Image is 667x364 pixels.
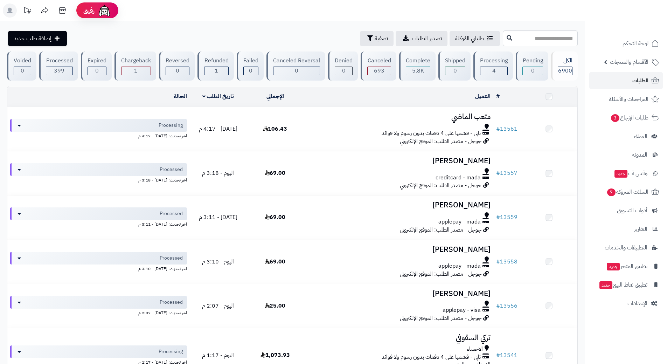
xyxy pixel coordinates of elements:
div: 0 [445,67,465,75]
span: تابي - قسّمها على 4 دفعات بدون رسوم ولا فوائد [382,353,481,361]
a: #13557 [496,169,517,177]
a: Reversed 0 [158,51,196,81]
div: اخر تحديث: [DATE] - 4:17 م [10,132,187,139]
span: # [496,257,500,266]
span: 1 [215,67,218,75]
span: طلبات الإرجاع [610,113,648,123]
span: إضافة طلب جديد [14,34,51,43]
h3: متعب الماضي [306,113,491,121]
span: # [496,213,500,221]
span: applepay - mada [438,262,481,270]
span: 69.00 [265,257,285,266]
a: Failed 0 [235,51,265,81]
div: Processing [480,57,508,65]
a: العميل [475,92,491,101]
div: Reversed [166,57,189,65]
div: Canceled Reversal [273,57,320,65]
span: 0 [342,67,346,75]
span: المراجعات والأسئلة [609,94,648,104]
a: Denied 0 [327,51,359,81]
span: اليوم - 1:17 م [202,351,234,359]
a: الإعدادات [589,295,663,312]
span: اليوم - 3:18 م [202,169,234,177]
div: 0 [244,67,258,75]
span: لوحة التحكم [623,39,648,48]
div: Complete [406,57,430,65]
img: ai-face.png [97,4,111,18]
a: تطبيق المتجرجديد [589,258,663,275]
span: اليوم - 3:10 م [202,257,234,266]
span: 6900 [558,67,572,75]
span: Processing [159,348,183,355]
a: تحديثات المنصة [19,4,36,19]
div: اخر تحديث: [DATE] - 3:11 م [10,220,187,227]
span: 693 [374,67,384,75]
div: Voided [14,57,31,65]
h3: [PERSON_NAME] [306,157,491,165]
a: Shipped 0 [437,51,472,81]
span: 1,073.93 [260,351,290,359]
a: #13541 [496,351,517,359]
a: طلباتي المُوكلة [450,31,500,46]
span: التقارير [634,224,647,234]
span: applepay - mada [438,218,481,226]
a: الإجمالي [266,92,284,101]
span: applepay - visa [443,306,481,314]
span: [DATE] - 3:11 م [199,213,237,221]
span: السلات المتروكة [606,187,648,197]
div: الكل [558,57,572,65]
a: Expired 0 [79,51,113,81]
a: تطبيق نقاط البيعجديد [589,276,663,293]
span: جديد [599,281,612,289]
span: جوجل - مصدر الطلب: الموقع الإلكتروني [400,270,481,278]
a: Canceled 693 [359,51,397,81]
a: Voided 0 [6,51,38,81]
span: الاحساء [467,345,483,353]
a: الحالة [174,92,187,101]
div: 1 [121,67,151,75]
a: Processed 399 [38,51,79,81]
div: Canceled [367,57,391,65]
a: # [496,92,500,101]
span: جديد [607,263,620,270]
a: تصدير الطلبات [396,31,447,46]
div: 5802 [406,67,430,75]
a: Canceled Reversal 0 [265,51,327,81]
span: Processed [160,299,183,306]
span: تطبيق المتجر [606,261,647,271]
a: المراجعات والأسئلة [589,91,663,108]
span: 0 [453,67,457,75]
div: 0 [14,67,31,75]
button: تصفية [360,31,394,46]
span: Processing [159,122,183,129]
span: جوجل - مصدر الطلب: الموقع الإلكتروني [400,314,481,322]
div: 0 [335,67,352,75]
span: تصدير الطلبات [412,34,442,43]
span: رفيق [83,6,95,15]
a: الطلبات [589,72,663,89]
div: Pending [522,57,543,65]
div: Processed [46,57,72,65]
a: #13561 [496,125,517,133]
h3: تركي السقوفي [306,334,491,342]
span: جوجل - مصدر الطلب: الموقع الإلكتروني [400,137,481,145]
a: أدوات التسويق [589,202,663,219]
span: جوجل - مصدر الطلب: الموقع الإلكتروني [400,226,481,234]
span: طلباتي المُوكلة [455,34,484,43]
a: المدونة [589,146,663,163]
span: # [496,169,500,177]
a: تاريخ الطلب [202,92,234,101]
a: #13558 [496,257,517,266]
span: 7 [607,188,616,196]
div: 0 [523,67,542,75]
a: Processing 4 [472,51,514,81]
span: # [496,302,500,310]
a: Complete 5.8K [398,51,437,81]
span: 1 [134,67,138,75]
span: وآتس آب [614,169,647,178]
span: 106.43 [263,125,287,133]
span: 4 [492,67,496,75]
div: Shipped [445,57,465,65]
span: 0 [531,67,535,75]
span: Processed [160,210,183,217]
